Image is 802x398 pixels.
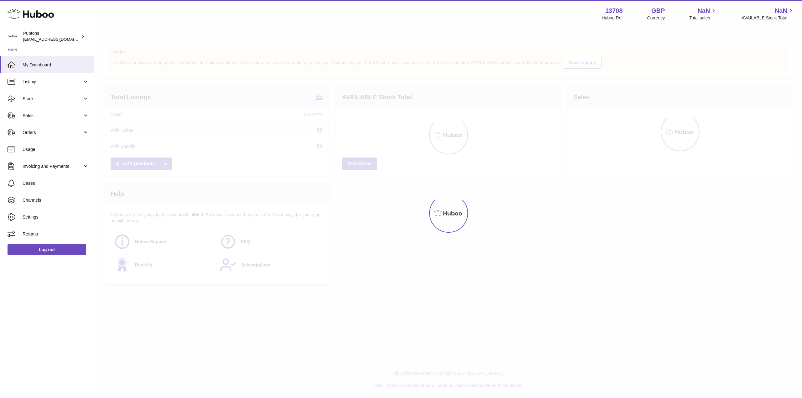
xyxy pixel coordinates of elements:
[23,113,82,119] span: Sales
[689,7,717,21] a: NaN Total sales
[647,15,665,21] div: Currency
[742,15,794,21] span: AVAILABLE Stock Total
[8,244,86,255] a: Log out
[23,197,89,203] span: Channels
[697,7,710,15] span: NaN
[23,147,89,152] span: Usage
[23,231,89,237] span: Returns
[23,180,89,186] span: Cases
[23,163,82,169] span: Invoicing and Payments
[651,7,665,15] strong: GBP
[23,214,89,220] span: Settings
[602,15,623,21] div: Huboo Ref
[8,32,17,41] img: hello@puptons.com
[742,7,794,21] a: NaN AVAILABLE Stock Total
[23,37,92,42] span: [EMAIL_ADDRESS][DOMAIN_NAME]
[605,7,623,15] strong: 13708
[23,62,89,68] span: My Dashboard
[23,30,80,42] div: Puptons
[23,79,82,85] span: Listings
[689,15,717,21] span: Total sales
[23,130,82,136] span: Orders
[23,96,82,102] span: Stock
[775,7,787,15] span: NaN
